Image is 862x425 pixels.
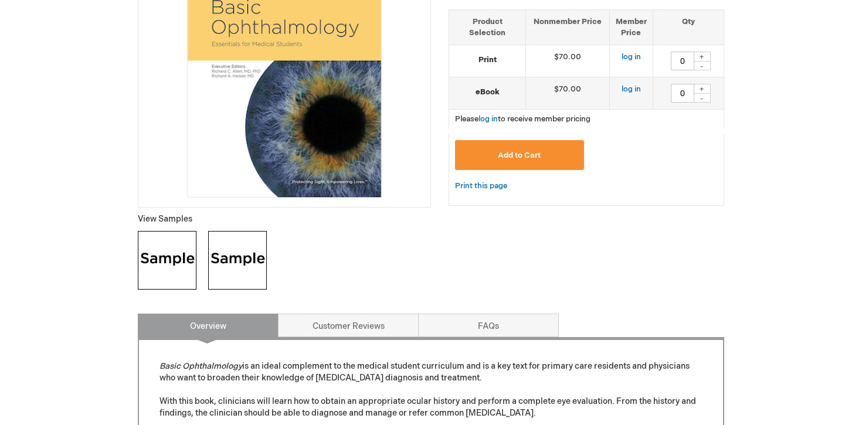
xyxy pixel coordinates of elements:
[159,361,703,419] p: is an ideal complement to the medical student curriculum and is a key text for primary care resid...
[478,114,498,124] a: log in
[278,314,419,337] a: Customer Reviews
[693,84,711,94] div: +
[653,9,724,45] th: Qty
[455,140,584,170] button: Add to Cart
[449,9,526,45] th: Product Selection
[138,314,279,337] a: Overview
[498,151,541,160] span: Add to Cart
[159,361,242,371] em: Basic Ophthalmology
[693,61,711,70] div: -
[455,179,507,193] a: Print this page
[455,87,520,98] strong: eBook
[622,84,641,94] a: log in
[526,9,610,45] th: Nonmember Price
[138,231,196,290] img: Click to view
[418,314,559,337] a: FAQs
[138,213,431,225] p: View Samples
[622,52,641,62] a: log in
[671,84,694,103] input: Qty
[455,55,520,66] strong: Print
[693,93,711,103] div: -
[526,77,610,110] td: $70.00
[693,52,711,62] div: +
[609,9,653,45] th: Member Price
[455,114,590,124] span: Please to receive member pricing
[671,52,694,70] input: Qty
[526,45,610,77] td: $70.00
[208,231,267,290] img: Click to view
